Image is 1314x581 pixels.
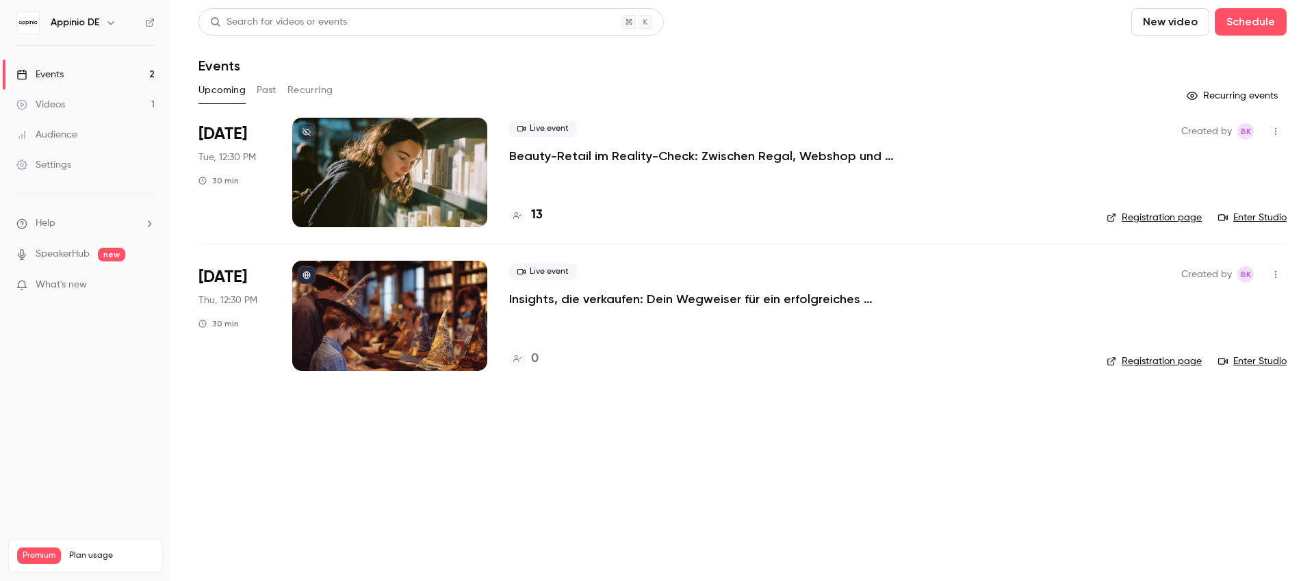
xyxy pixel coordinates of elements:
span: Tue, 12:30 PM [198,151,256,164]
h4: 0 [531,350,539,368]
button: Recurring events [1181,85,1287,107]
div: Events [16,68,64,81]
button: Recurring [287,79,333,101]
a: Enter Studio [1218,211,1287,224]
div: Videos [16,98,65,112]
div: Settings [16,158,71,172]
div: Sep 23 Tue, 12:30 PM (Europe/Berlin) [198,118,270,227]
span: new [98,248,125,261]
li: help-dropdown-opener [16,216,155,231]
h6: Appinio DE [51,16,100,29]
a: Insights, die verkaufen: Dein Wegweiser für ein erfolgreiches Lizenzgeschäft [509,291,920,307]
span: Help [36,216,55,231]
span: Britta Kristin Agel [1237,266,1254,283]
span: BK [1241,123,1251,140]
a: SpeakerHub [36,247,90,261]
div: Search for videos or events [210,15,347,29]
span: Live event [509,120,577,137]
span: [DATE] [198,123,247,145]
div: 30 min [198,318,239,329]
span: Plan usage [69,550,154,561]
iframe: Noticeable Trigger [138,279,155,292]
a: Enter Studio [1218,354,1287,368]
span: [DATE] [198,266,247,288]
span: Thu, 12:30 PM [198,294,257,307]
div: 30 min [198,175,239,186]
button: Upcoming [198,79,246,101]
button: Schedule [1215,8,1287,36]
span: Live event [509,263,577,280]
a: 0 [509,350,539,368]
a: 13 [509,206,543,224]
button: Past [257,79,276,101]
span: Created by [1181,123,1232,140]
a: Registration page [1107,211,1202,224]
img: Appinio DE [17,12,39,34]
div: Oct 16 Thu, 12:30 PM (Europe/Berlin) [198,261,270,370]
span: Premium [17,547,61,564]
span: Created by [1181,266,1232,283]
div: Audience [16,128,77,142]
button: New video [1131,8,1209,36]
span: Britta Kristin Agel [1237,123,1254,140]
h4: 13 [531,206,543,224]
a: Registration page [1107,354,1202,368]
span: BK [1241,266,1251,283]
h1: Events [198,57,240,74]
span: What's new [36,278,87,292]
a: Beauty-Retail im Reality-Check: Zwischen Regal, Webshop und TikTok [509,148,920,164]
